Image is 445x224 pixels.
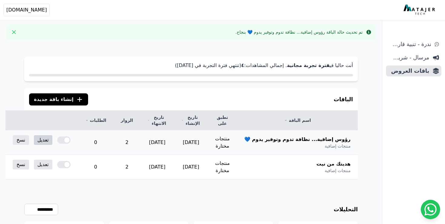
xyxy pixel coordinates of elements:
span: مرسال - شريط دعاية [388,53,429,62]
span: إنشاء باقة جديدة [34,96,74,103]
span: باقات العروض [388,67,429,75]
a: تاريخ الإنشاء [181,114,200,126]
span: هديتك من نيت [316,160,351,168]
td: 2 [114,155,140,179]
h3: الباقات [334,95,353,104]
a: تاريخ الانتهاء [147,114,167,126]
td: [DATE] [140,155,174,179]
button: إنشاء باقة جديدة [29,93,88,105]
p: أنت حاليا في . إجمالي المشاهدات: (تنتهي فترة التجربة في [DATE]) [29,62,353,69]
img: MatajerTech Logo [404,5,437,15]
h3: التحليلات [334,205,358,214]
a: نسخ [13,135,29,145]
td: 0 [78,155,114,179]
td: [DATE] [174,155,208,179]
strong: ٤ [241,62,244,68]
a: تعديل [34,135,52,145]
span: منتجات إضافية [325,143,351,149]
span: [DOMAIN_NAME] [6,6,47,14]
th: تطبق على [208,111,237,130]
a: اسم الباقة [244,117,351,123]
td: [DATE] [174,130,208,155]
span: رؤوس إضافية... نظافة تدوم وتوفير يدوم 💙 [244,136,351,143]
td: 2 [114,130,140,155]
a: نسخ [13,160,29,169]
td: منتجات مختارة [208,130,237,155]
strong: فترة تجربة مجانية [287,62,330,68]
th: الزوار [114,111,140,130]
a: الطلبات [85,117,106,123]
td: 0 [78,130,114,155]
span: منتجات إضافية [325,168,351,174]
a: تعديل [34,160,52,169]
td: منتجات مختارة [208,155,237,179]
span: ندرة - تنبية قارب علي النفاذ [388,40,431,48]
div: تم تحديث حالة الباقة رؤوس إضافية... نظافة تدوم وتوفير يدوم 💙 بنجاح. [236,29,363,35]
td: [DATE] [140,130,174,155]
button: [DOMAIN_NAME] [4,4,50,16]
button: Close [9,27,19,37]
